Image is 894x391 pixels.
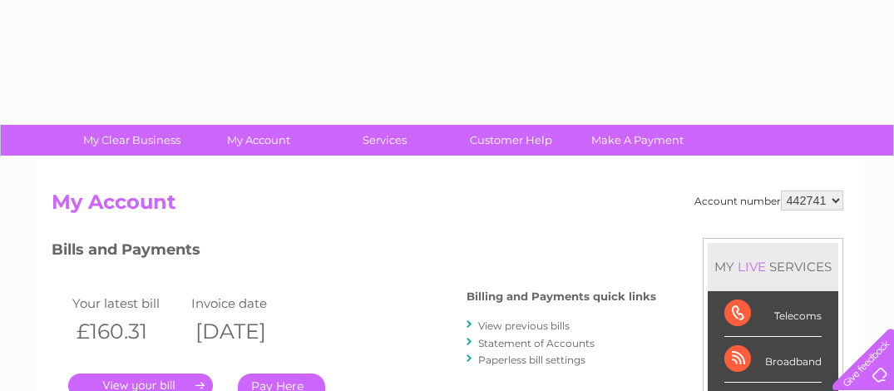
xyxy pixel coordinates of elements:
[316,125,453,156] a: Services
[52,238,656,267] h3: Bills and Payments
[68,314,188,349] th: £160.31
[63,125,200,156] a: My Clear Business
[724,291,822,337] div: Telecoms
[467,290,656,303] h4: Billing and Payments quick links
[52,191,843,222] h2: My Account
[478,354,585,366] a: Paperless bill settings
[708,243,838,290] div: MY SERVICES
[187,292,307,314] td: Invoice date
[68,292,188,314] td: Your latest bill
[478,337,595,349] a: Statement of Accounts
[442,125,580,156] a: Customer Help
[478,319,570,332] a: View previous bills
[694,191,843,210] div: Account number
[187,314,307,349] th: [DATE]
[724,337,822,383] div: Broadband
[190,125,327,156] a: My Account
[569,125,706,156] a: Make A Payment
[734,259,769,275] div: LIVE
